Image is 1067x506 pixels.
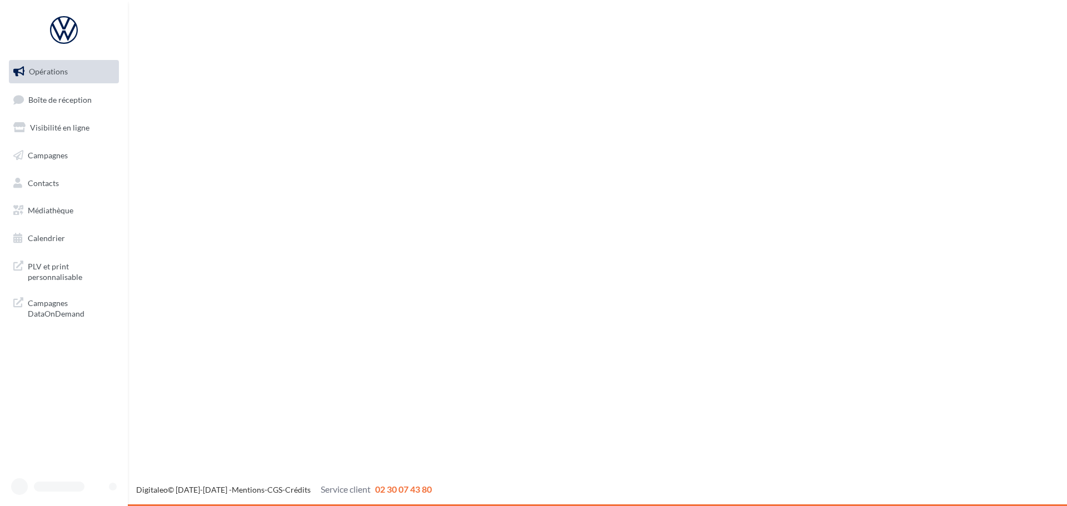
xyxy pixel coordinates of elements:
span: Contacts [28,178,59,187]
a: Campagnes DataOnDemand [7,291,121,324]
span: Campagnes [28,151,68,160]
span: Campagnes DataOnDemand [28,295,114,319]
span: Service client [321,484,371,494]
span: Boîte de réception [28,94,92,104]
span: © [DATE]-[DATE] - - - [136,485,432,494]
a: CGS [267,485,282,494]
a: Médiathèque [7,199,121,222]
span: Visibilité en ligne [30,123,89,132]
span: Calendrier [28,233,65,243]
a: PLV et print personnalisable [7,254,121,287]
a: Crédits [285,485,311,494]
a: Opérations [7,60,121,83]
a: Digitaleo [136,485,168,494]
a: Campagnes [7,144,121,167]
a: Calendrier [7,227,121,250]
a: Boîte de réception [7,88,121,112]
span: PLV et print personnalisable [28,259,114,283]
span: Opérations [29,67,68,76]
span: 02 30 07 43 80 [375,484,432,494]
span: Médiathèque [28,206,73,215]
a: Visibilité en ligne [7,116,121,139]
a: Contacts [7,172,121,195]
a: Mentions [232,485,265,494]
